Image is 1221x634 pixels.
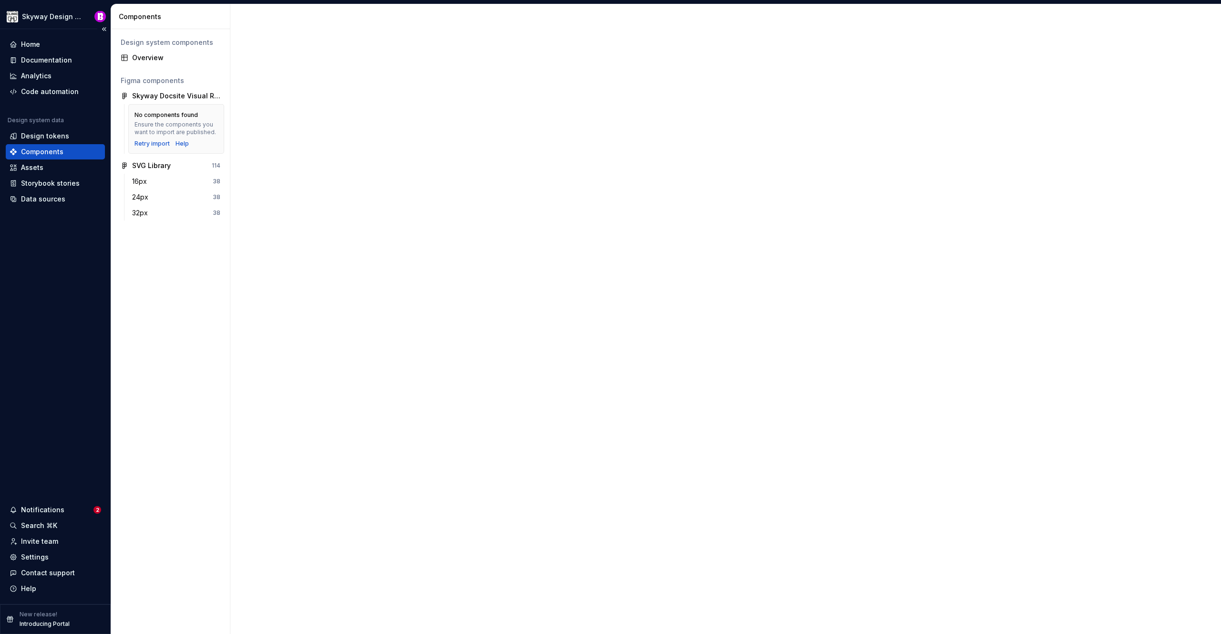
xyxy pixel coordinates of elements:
a: Overview [117,50,224,65]
a: Skyway Docsite Visual Reference [117,88,224,104]
div: SVG Library [132,161,171,170]
a: Components [6,144,105,159]
div: Components [119,12,226,21]
div: Contact support [21,568,75,578]
div: 32px [132,208,152,218]
button: Contact support [6,565,105,581]
div: 38 [213,193,220,201]
div: No components found [135,111,198,119]
div: Help [21,584,36,593]
div: Figma components [121,76,220,85]
a: Invite team [6,534,105,549]
div: Documentation [21,55,72,65]
div: Settings [21,552,49,562]
div: Design system data [8,116,64,124]
div: Code automation [21,87,79,96]
a: Documentation [6,53,105,68]
p: Introducing Portal [20,620,70,628]
a: SVG Library114 [117,158,224,173]
button: Skyway Design SystemBobby Davis [2,6,109,27]
a: Code automation [6,84,105,99]
button: Help [6,581,105,596]
a: 32px38 [128,205,224,221]
a: Data sources [6,191,105,207]
div: Ensure the components you want to import are published. [135,121,218,136]
img: 7d2f9795-fa08-4624-9490-5a3f7218a56a.png [7,11,18,22]
a: Assets [6,160,105,175]
button: Search ⌘K [6,518,105,533]
div: Overview [132,53,220,63]
button: Collapse sidebar [97,22,111,36]
div: 16px [132,177,151,186]
div: Invite team [21,537,58,546]
a: Settings [6,549,105,565]
a: Analytics [6,68,105,84]
div: Data sources [21,194,65,204]
p: New release! [20,611,57,618]
div: Components [21,147,63,157]
div: Notifications [21,505,64,515]
button: Notifications2 [6,502,105,518]
div: 38 [213,209,220,217]
img: Bobby Davis [94,11,106,22]
div: Assets [21,163,43,172]
a: 16px38 [128,174,224,189]
a: Help [176,140,189,148]
div: Storybook stories [21,179,80,188]
div: Design system components [121,38,220,47]
div: 114 [212,162,220,169]
button: Retry import [135,140,170,148]
a: Home [6,37,105,52]
div: Analytics [21,71,52,81]
div: Home [21,40,40,49]
a: Storybook stories [6,176,105,191]
span: 2 [93,506,101,514]
div: Skyway Design System [22,12,83,21]
a: 24px38 [128,190,224,205]
div: 38 [213,178,220,185]
div: 24px [132,192,152,202]
div: Skyway Docsite Visual Reference [132,91,220,101]
div: Search ⌘K [21,521,57,530]
a: Design tokens [6,128,105,144]
div: Design tokens [21,131,69,141]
